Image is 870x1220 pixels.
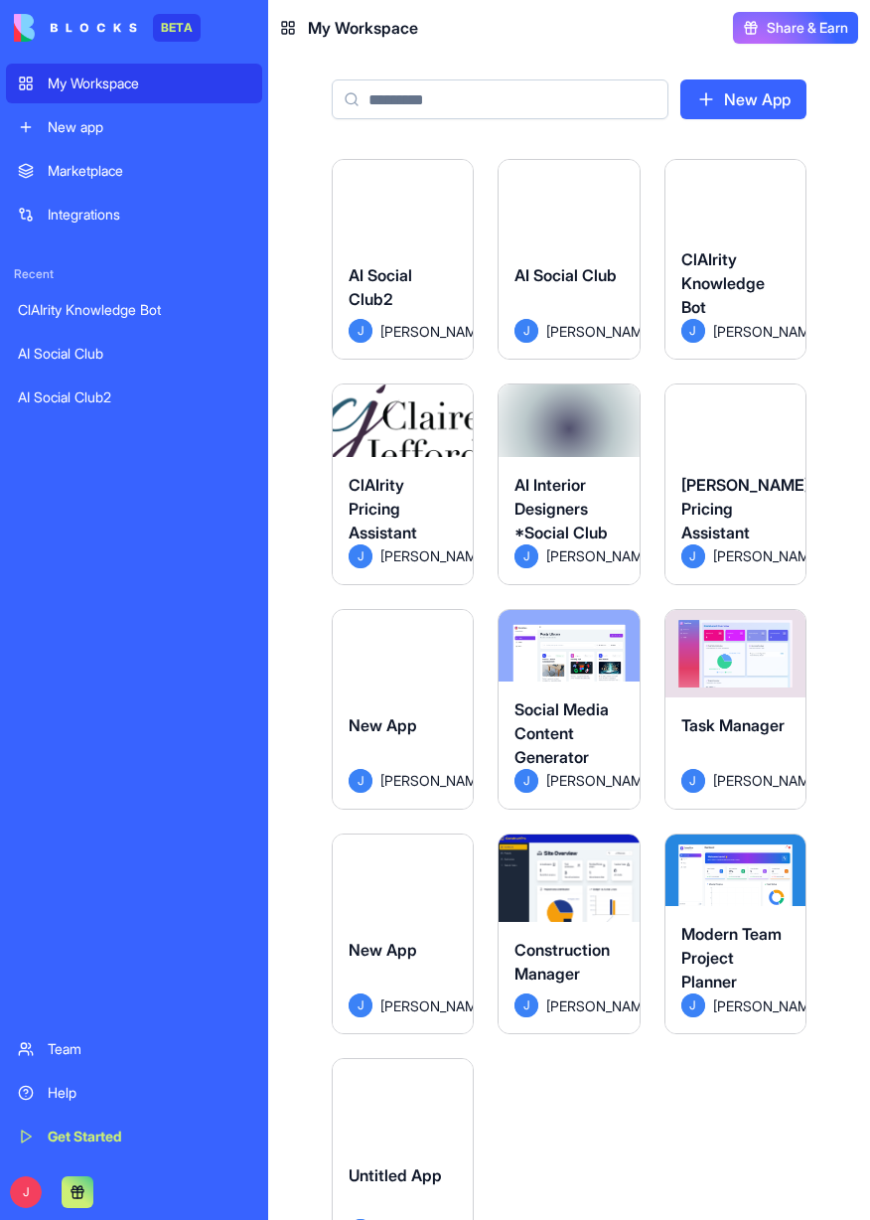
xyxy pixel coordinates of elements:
span: [PERSON_NAME] [380,995,457,1016]
span: J [514,769,538,793]
span: Recent [6,266,262,282]
a: Social Media Content GeneratorJ[PERSON_NAME] [498,609,640,810]
span: J [514,319,538,343]
div: New app [48,117,250,137]
a: New AppJ[PERSON_NAME] [332,609,474,810]
a: ClAIrity Knowledge Bot [6,290,262,330]
span: AI Interior Designers *Social Club [514,475,608,542]
div: My Workspace [48,74,250,93]
a: AI Interior Designers *Social ClubJ[PERSON_NAME] [498,383,640,584]
span: J [514,993,538,1017]
span: J [681,769,705,793]
span: [PERSON_NAME] [380,770,457,791]
span: J [349,319,372,343]
div: ClAIrity Knowledge Bot [18,300,250,320]
span: AI Social Club2 [349,265,412,309]
a: New AppJ[PERSON_NAME] [332,834,474,1034]
span: ClAIrity Pricing Assistant [349,475,417,542]
span: Share & Earn [767,18,848,38]
a: Task ManagerJ[PERSON_NAME] [664,609,806,810]
button: Share & Earn [733,12,858,44]
div: Marketplace [48,161,250,181]
a: BETA [14,14,201,42]
span: Task Manager [681,715,785,735]
div: AI Social Club [18,344,250,364]
span: [PERSON_NAME] [546,770,623,791]
span: [PERSON_NAME] [380,545,457,566]
span: [PERSON_NAME]'s Pricing Assistant [681,475,821,542]
span: [PERSON_NAME] [713,545,790,566]
a: Team [6,1029,262,1069]
a: AI Social ClubJ[PERSON_NAME] [498,159,640,360]
span: J [681,544,705,568]
a: [PERSON_NAME]'s Pricing AssistantJ[PERSON_NAME] [664,383,806,584]
div: Get Started [48,1127,250,1146]
span: [PERSON_NAME] [546,545,623,566]
a: New app [6,107,262,147]
div: Integrations [48,205,250,225]
a: Marketplace [6,151,262,191]
span: J [10,1176,42,1208]
span: J [349,769,372,793]
span: J [681,993,705,1017]
span: New App [349,715,417,735]
a: Help [6,1073,262,1113]
span: Modern Team Project Planner [681,924,782,991]
a: New App [680,79,806,119]
a: AI Social Club [6,334,262,374]
span: [PERSON_NAME] [546,995,623,1016]
a: Get Started [6,1117,262,1156]
a: ClAIrity Knowledge BotJ[PERSON_NAME] [664,159,806,360]
img: logo [14,14,137,42]
a: Construction ManagerJ[PERSON_NAME] [498,834,640,1034]
a: ClAIrity Pricing AssistantJ[PERSON_NAME] [332,383,474,584]
span: AI Social Club [514,265,617,285]
span: J [349,544,372,568]
span: New App [349,940,417,960]
span: My Workspace [308,16,418,40]
a: My Workspace [6,64,262,103]
span: J [681,319,705,343]
span: [PERSON_NAME] [546,321,623,342]
span: ClAIrity Knowledge Bot [681,249,765,317]
span: [PERSON_NAME] [713,321,790,342]
span: Untitled App [349,1165,442,1185]
span: [PERSON_NAME] [713,770,790,791]
span: J [349,993,372,1017]
div: AI Social Club2 [18,387,250,407]
span: Social Media Content Generator [514,699,609,767]
span: Construction Manager [514,940,610,984]
a: Integrations [6,195,262,234]
a: Modern Team Project PlannerJ[PERSON_NAME] [664,834,806,1034]
div: Team [48,1039,250,1059]
div: BETA [153,14,201,42]
span: [PERSON_NAME] [713,995,790,1016]
a: AI Social Club2J[PERSON_NAME] [332,159,474,360]
span: [PERSON_NAME] [380,321,457,342]
span: J [514,544,538,568]
div: Help [48,1083,250,1103]
a: AI Social Club2 [6,378,262,417]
